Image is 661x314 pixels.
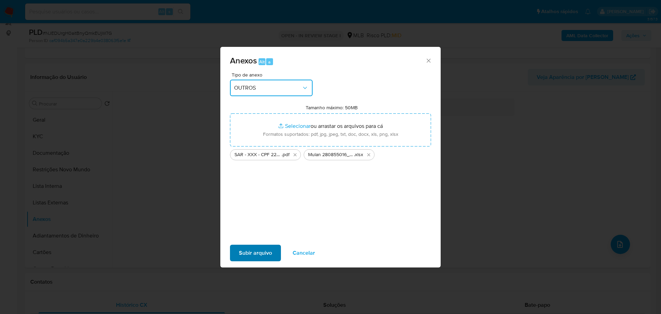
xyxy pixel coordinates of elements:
label: Tamanho máximo: 50MB [306,104,358,111]
span: OUTROS [234,84,302,91]
button: Cancelar [284,245,324,261]
span: a [268,59,271,65]
span: Subir arquivo [239,245,272,261]
span: Tipo de anexo [232,72,314,77]
button: Excluir SAR - XXX - CPF 22719806234 - WALMERI CRUZ DA SILVA.pdf [291,151,299,159]
ul: Arquivos selecionados [230,146,431,160]
button: Fechar [425,57,431,63]
button: OUTROS [230,80,313,96]
button: Subir arquivo [230,245,281,261]
span: Cancelar [293,245,315,261]
button: Excluir Mulan 280855016_2025_09_03_16_22_52.xlsx [365,151,373,159]
span: .pdf [282,151,290,158]
span: SAR - XXX - CPF 22719806234 - [PERSON_NAME] [234,151,282,158]
span: Alt [259,59,265,65]
span: Mulan 280855016_2025_09_03_16_22_52 [308,151,354,158]
span: Anexos [230,54,257,67]
span: .xlsx [354,151,363,158]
